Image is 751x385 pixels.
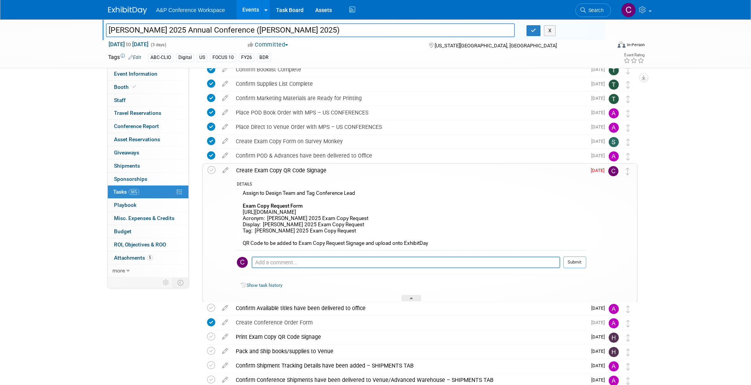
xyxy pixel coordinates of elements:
[113,189,139,195] span: Tasks
[128,55,141,60] a: Edit
[591,110,609,115] span: [DATE]
[609,94,619,104] img: Taylor Thompson
[609,304,619,314] img: Amanda Oney
[108,7,147,14] img: ExhibitDay
[591,139,609,144] span: [DATE]
[114,255,153,261] span: Attachments
[245,41,291,49] button: Committed
[609,137,619,147] img: Samantha Klein
[243,203,303,209] b: Exam Copy Request Form
[210,54,236,62] div: FOCUS 10
[218,333,232,340] a: edit
[232,106,587,119] div: Place POD Book Order with MPS – US CONFERENCES
[232,63,587,76] div: Confirm Booklist Complete
[618,42,625,48] img: Format-Inperson.png
[108,199,188,212] a: Playbook
[626,363,630,370] i: Move task
[627,42,645,48] div: In-Person
[108,146,188,159] a: Giveaways
[108,133,188,146] a: Asset Reservations
[218,376,232,383] a: edit
[218,152,232,159] a: edit
[218,95,232,102] a: edit
[108,238,188,251] a: ROI, Objectives & ROO
[108,107,188,120] a: Travel Reservations
[108,251,188,264] a: Attachments5
[609,333,619,343] img: Hannah Siegel
[621,3,636,17] img: Christine Ritchlin
[239,54,254,62] div: FY26
[218,109,232,116] a: edit
[232,164,586,177] div: Create Exam Copy QR Code Signage
[218,123,232,130] a: edit
[114,84,138,90] span: Booth
[575,3,611,17] a: Search
[626,110,630,117] i: Move task
[232,149,587,162] div: Confirm POD & Advances have been delivered to Office
[108,41,149,48] span: [DATE] [DATE]
[114,71,157,77] span: Event Information
[108,225,188,238] a: Budget
[232,120,587,134] div: Place Direct to Venue Order with MPS – US CONFERENCES
[218,305,232,312] a: edit
[108,53,141,62] td: Tags
[218,80,232,87] a: edit
[108,120,188,133] a: Conference Report
[626,81,630,88] i: Move task
[626,320,630,327] i: Move task
[609,347,619,357] img: Hannah Siegel
[591,377,609,383] span: [DATE]
[591,168,608,173] span: [DATE]
[232,359,587,372] div: Confirm Shipment Tracking Details have been added – SHIPMENTS TAB
[125,41,132,47] span: to
[591,124,609,130] span: [DATE]
[626,334,630,342] i: Move task
[114,149,139,156] span: Giveaways
[609,318,619,328] img: Amanda Oney
[108,94,188,107] a: Staff
[108,173,188,186] a: Sponsorships
[159,277,173,288] td: Personalize Event Tab Strip
[626,95,630,103] i: Move task
[626,124,630,132] i: Move task
[108,68,188,80] a: Event Information
[565,40,645,52] div: Event Format
[114,110,161,116] span: Travel Reservations
[586,7,604,13] span: Search
[237,188,586,250] div: Assign to Design Team and Tag Conference Lead [URL][DOMAIN_NAME] Acronym: [PERSON_NAME] 2025 Exam...
[114,241,166,248] span: ROI, Objectives & ROO
[218,348,232,355] a: edit
[232,135,587,148] div: Create Exam Copy Form on Survey Monkey
[237,182,586,188] div: DETAILS
[591,305,609,311] span: [DATE]
[114,136,160,142] span: Asset Reservations
[232,92,587,105] div: Confirm Marketing Materials are Ready for Printing
[114,163,140,169] span: Shipments
[591,320,609,325] span: [DATE]
[609,65,619,75] img: Taylor Thompson
[591,153,609,158] span: [DATE]
[112,267,125,274] span: more
[623,53,644,57] div: Event Rating
[609,151,619,161] img: Amanda Oney
[218,319,232,326] a: edit
[218,66,232,73] a: edit
[626,168,630,175] i: Move task
[150,42,166,47] span: (3 days)
[114,215,174,221] span: Misc. Expenses & Credits
[247,283,282,288] a: Show task history
[129,189,139,195] span: 56%
[609,108,619,118] img: Amanda Oney
[232,330,587,343] div: Print Exam Copy QR Code Signage
[591,81,609,87] span: [DATE]
[626,349,630,356] i: Move task
[626,153,630,160] i: Move task
[232,345,587,358] div: Pack and Ship books/supplies to Venue
[563,257,586,268] button: Submit
[108,186,188,198] a: Tasks56%
[609,80,619,90] img: Taylor Thompson
[626,67,630,74] i: Move task
[591,67,609,72] span: [DATE]
[147,255,153,260] span: 5
[609,361,619,371] img: Amanda Oney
